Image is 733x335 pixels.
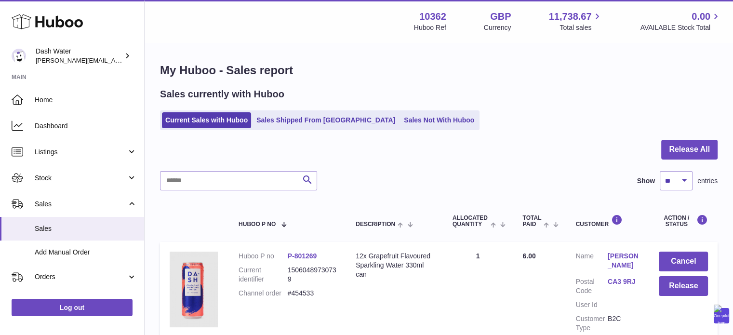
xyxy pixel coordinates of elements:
[35,248,137,257] span: Add Manual Order
[239,289,288,298] dt: Channel order
[575,277,607,295] dt: Postal Code
[35,121,137,131] span: Dashboard
[659,252,708,271] button: Cancel
[640,23,721,32] span: AVAILABLE Stock Total
[239,252,288,261] dt: Huboo P no
[414,23,446,32] div: Huboo Ref
[162,112,251,128] a: Current Sales with Huboo
[575,300,607,309] dt: User Id
[659,214,708,228] div: Action / Status
[36,47,122,65] div: Dash Water
[35,200,127,209] span: Sales
[288,252,317,260] a: P-801269
[35,224,137,233] span: Sales
[253,112,399,128] a: Sales Shipped From [GEOGRAPHIC_DATA]
[548,10,602,32] a: 11,738.67 Total sales
[12,49,26,63] img: james@dash-water.com
[35,174,127,183] span: Stock
[35,272,127,281] span: Orders
[484,23,511,32] div: Currency
[160,88,284,101] h2: Sales currently with Huboo
[575,252,607,272] dt: Name
[637,176,655,186] label: Show
[170,252,218,327] img: 103621724231836.png
[608,277,640,286] a: CA3 9RJ
[560,23,602,32] span: Total sales
[35,95,137,105] span: Home
[239,221,276,228] span: Huboo P no
[697,176,718,186] span: entries
[356,252,433,279] div: 12x Grapefruit Flavoured Sparkling Water 330ml can
[659,276,708,296] button: Release
[692,10,710,23] span: 0.00
[35,147,127,157] span: Listings
[640,10,721,32] a: 0.00 AVAILABLE Stock Total
[548,10,591,23] span: 11,738.67
[288,289,337,298] dd: #454533
[522,252,535,260] span: 6.00
[356,221,395,228] span: Description
[661,140,718,160] button: Release All
[490,10,511,23] strong: GBP
[453,215,488,228] span: ALLOCATED Quantity
[575,214,640,228] div: Customer
[419,10,446,23] strong: 10362
[160,63,718,78] h1: My Huboo - Sales report
[522,215,541,228] span: Total paid
[239,266,288,284] dt: Current identifier
[608,252,640,270] a: [PERSON_NAME]
[12,299,133,316] a: Log out
[608,314,640,333] dd: B2C
[400,112,478,128] a: Sales Not With Huboo
[288,266,337,284] dd: 15060489730739
[575,314,607,333] dt: Customer Type
[36,56,193,64] span: [PERSON_NAME][EMAIL_ADDRESS][DOMAIN_NAME]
